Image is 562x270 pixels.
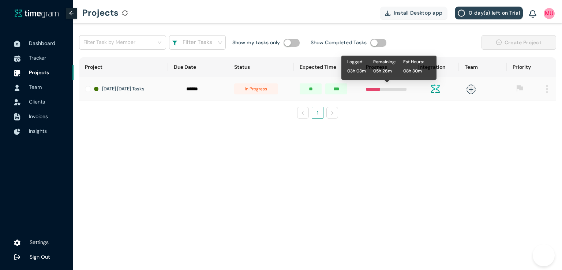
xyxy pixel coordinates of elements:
th: Team [459,57,507,77]
span: 0 day(s) left on Trial [469,9,520,17]
span: Settings [30,239,49,245]
span: left [301,111,305,115]
span: down [217,40,223,45]
img: ProjectIcon [14,70,20,76]
button: Expand row [85,86,91,92]
span: right [330,111,334,115]
img: UserIcon [544,8,555,19]
img: settings.78e04af822cf15d41b38c81147b09f22.svg [14,239,20,247]
li: Next Page [326,107,338,119]
img: UserIcon [14,85,20,91]
img: DashboardIcon [14,41,20,47]
img: logOut.ca60ddd252d7bab9102ea2608abe0238.svg [14,254,20,260]
span: plus [467,85,476,94]
button: 0 day(s) left on Trial [455,7,523,19]
span: flag [516,85,524,92]
span: Clients [29,98,45,105]
img: MenuIcon.83052f96084528689178504445afa2f4.svg [546,85,548,93]
h1: Show my tasks only [232,38,280,46]
iframe: Toggle Customer Support [533,244,555,266]
h1: 08h 30m [403,68,424,75]
h1: Est Hours: [403,59,424,65]
th: Project [79,57,168,77]
th: Expected Time [294,57,360,77]
th: Status [228,57,294,77]
img: InsightsIcon [14,128,20,135]
button: Install Desktop app [380,7,448,19]
h1: Remaining: [373,59,396,65]
span: Dashboard [29,40,55,46]
img: filterIcon [172,41,177,46]
img: integration [431,85,440,93]
button: left [297,107,309,119]
img: InvoiceIcon [14,99,20,105]
span: arrow-left [69,11,74,16]
button: plus-circleCreate Project [482,35,556,50]
th: Priority [507,57,540,77]
img: BellIcon [529,10,536,18]
img: InvoiceIcon [14,113,20,121]
span: sync [122,10,128,16]
span: Tracker [29,55,46,61]
h1: Show Completed Tasks [311,38,367,46]
span: Team [29,84,42,90]
li: 1 [312,107,323,119]
span: Insights [29,128,47,134]
span: in progress [234,83,278,94]
img: timegram [15,9,59,18]
span: Sign Out [30,254,50,260]
h1: 05h 26m [373,68,396,75]
h1: 03h 03m [347,68,366,75]
h1: Logged: [347,59,366,65]
th: Due Date [168,57,228,77]
span: Install Desktop app [394,9,443,17]
h1: Projects [82,2,119,24]
img: DownloadApp [385,11,390,16]
div: [DATE] [DATE] Tasks [94,85,162,93]
h1: Filter Tasks [183,38,212,47]
a: 1 [312,107,323,118]
h1: [DATE] [DATE] Tasks [102,85,145,93]
span: Invoices [29,113,48,120]
button: right [326,107,338,119]
img: TimeTrackerIcon [14,55,20,62]
li: Previous Page [297,107,309,119]
span: Projects [29,69,49,76]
